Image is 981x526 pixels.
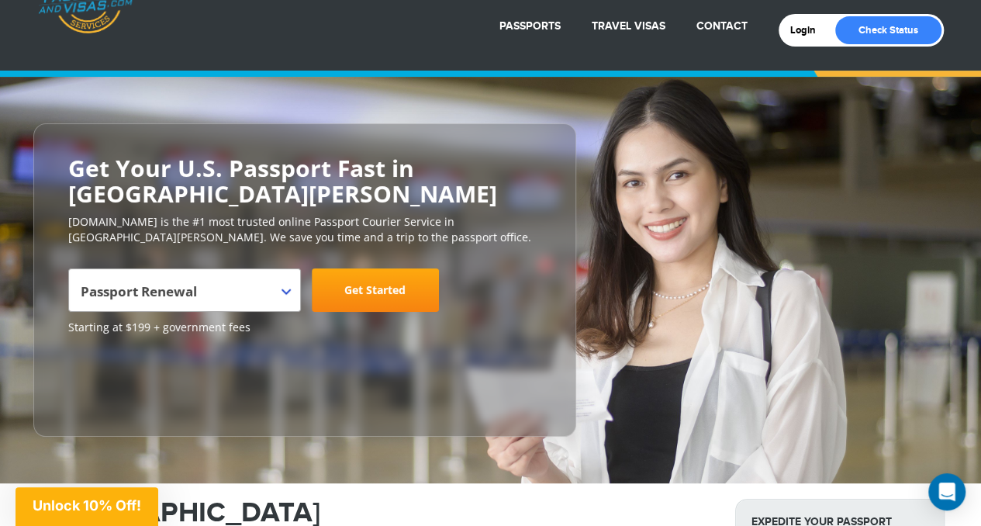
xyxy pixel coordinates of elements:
[16,487,158,526] div: Unlock 10% Off!
[312,268,439,312] a: Get Started
[68,320,541,335] span: Starting at $199 + government fees
[81,275,285,318] span: Passport Renewal
[790,24,827,36] a: Login
[499,19,561,33] a: Passports
[835,16,941,44] a: Check Status
[592,19,665,33] a: Travel Visas
[68,214,541,245] p: [DOMAIN_NAME] is the #1 most trusted online Passport Courier Service in [GEOGRAPHIC_DATA][PERSON_...
[68,155,541,206] h2: Get Your U.S. Passport Fast in [GEOGRAPHIC_DATA][PERSON_NAME]
[928,473,965,510] div: Open Intercom Messenger
[33,497,141,514] span: Unlock 10% Off!
[68,268,301,312] span: Passport Renewal
[68,343,185,420] iframe: Customer reviews powered by Trustpilot
[696,19,748,33] a: Contact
